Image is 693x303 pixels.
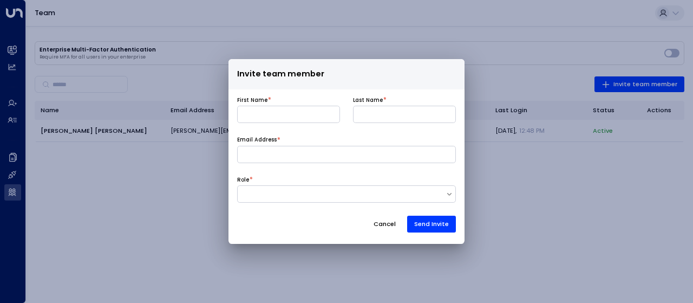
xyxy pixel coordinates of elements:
[353,96,383,104] label: Last Name
[237,176,249,184] label: Role
[366,216,403,233] button: Cancel
[237,96,267,104] label: First Name
[237,136,277,144] label: Email Address
[407,216,456,233] button: Send Invite
[237,68,324,80] span: Invite team member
